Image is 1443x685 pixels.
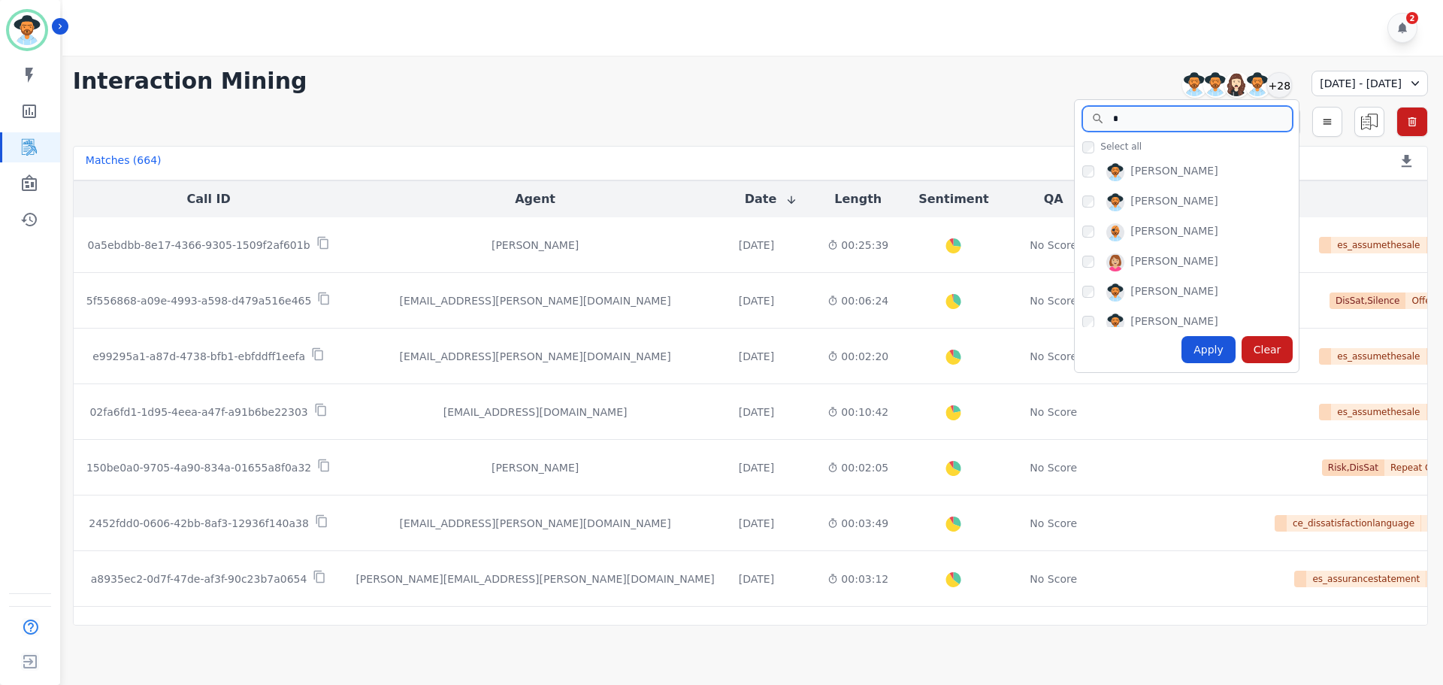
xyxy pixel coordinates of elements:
button: Call ID [186,190,230,208]
p: 02fa6fd1-1d95-4eea-a47f-a91b6be22303 [89,405,307,420]
div: [PERSON_NAME] [1130,163,1218,181]
span: ce_dissatisfactionlanguage [1287,515,1421,532]
div: 00:02:05 [827,460,888,475]
span: DisSat,Silence [1330,292,1406,309]
div: [DATE] [739,405,774,420]
button: Sentiment [918,190,988,208]
div: Apply [1181,336,1236,363]
div: Matches ( 664 ) [86,153,162,174]
div: [EMAIL_ADDRESS][PERSON_NAME][DOMAIN_NAME] [355,516,714,531]
div: 00:02:20 [827,349,888,364]
div: 00:06:24 [827,293,888,308]
div: No Score [1030,293,1077,308]
div: [PERSON_NAME] [1130,283,1218,302]
div: [DATE] - [DATE] [1311,71,1428,96]
button: QA [1044,190,1063,208]
div: [PERSON_NAME] [1130,253,1218,271]
div: No Score [1030,571,1077,586]
p: a8935ec2-0d7f-47de-af3f-90c23b7a0654 [91,571,307,586]
span: Offer [1405,292,1441,309]
div: [DATE] [739,238,774,253]
div: [PERSON_NAME] [1130,223,1218,241]
div: No Score [1030,405,1077,420]
div: +28 [1266,72,1292,98]
span: Risk,DisSat [1322,459,1384,476]
div: [PERSON_NAME] [1130,314,1218,332]
div: [EMAIL_ADDRESS][DOMAIN_NAME] [355,405,714,420]
div: 2 [1406,12,1418,24]
p: 0a5ebdbb-8e17-4366-9305-1509f2af601b [88,238,310,253]
div: [DATE] [739,460,774,475]
span: es_assurancestatement [1306,571,1426,587]
div: [DATE] [739,349,774,364]
div: 00:25:39 [827,238,888,253]
div: [PERSON_NAME] [1130,193,1218,211]
div: 00:10:42 [827,405,888,420]
div: No Score [1030,349,1077,364]
button: Length [834,190,882,208]
div: [PERSON_NAME] [355,238,714,253]
p: 5f556868-a09e-4993-a598-d479a516e465 [86,293,312,308]
div: [DATE] [739,516,774,531]
span: es_assumethesale [1331,237,1426,253]
div: Clear [1242,336,1293,363]
div: [EMAIL_ADDRESS][PERSON_NAME][DOMAIN_NAME] [355,293,714,308]
div: No Score [1030,516,1077,531]
div: [DATE] [739,571,774,586]
button: Date [745,190,798,208]
p: 150be0a0-9705-4a90-834a-01655a8f0a32 [86,460,311,475]
div: No Score [1030,460,1077,475]
button: Agent [515,190,555,208]
div: No Score [1030,238,1077,253]
div: [PERSON_NAME][EMAIL_ADDRESS][PERSON_NAME][DOMAIN_NAME] [355,571,714,586]
h1: Interaction Mining [73,68,307,95]
div: 00:03:49 [827,516,888,531]
div: [DATE] [739,293,774,308]
img: Bordered avatar [9,12,45,48]
div: 00:03:12 [827,571,888,586]
span: es_assumethesale [1331,404,1426,420]
p: 2452fdd0-0606-42bb-8af3-12936f140a38 [89,516,309,531]
span: Select all [1100,141,1142,153]
p: e99295a1-a87d-4738-bfb1-ebfddff1eefa [92,349,305,364]
div: [EMAIL_ADDRESS][PERSON_NAME][DOMAIN_NAME] [355,349,714,364]
div: [PERSON_NAME] [355,460,714,475]
span: es_assumethesale [1331,348,1426,365]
